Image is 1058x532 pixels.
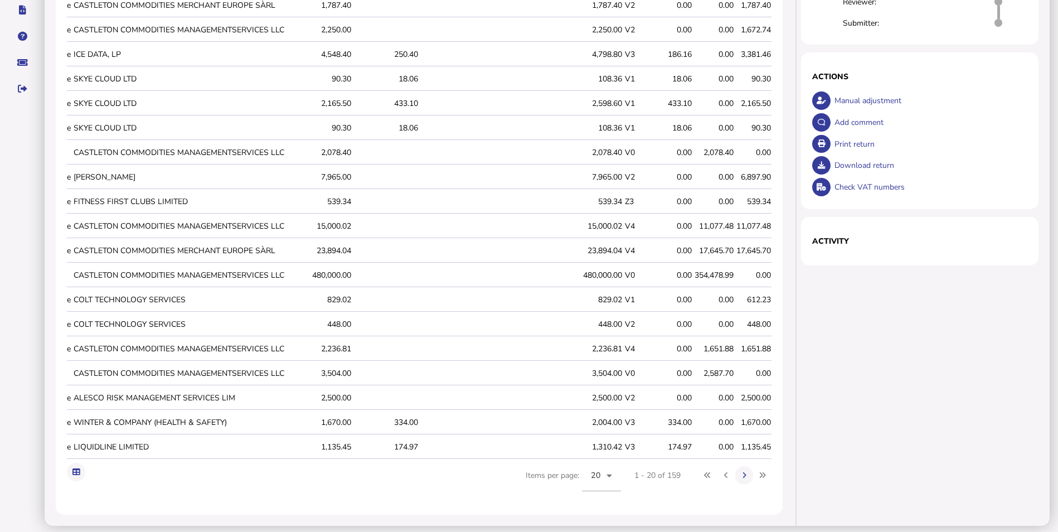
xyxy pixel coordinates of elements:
[736,221,771,231] div: 11,077.48
[558,344,622,354] div: 2,236.81
[623,43,666,66] td: V3
[812,156,831,175] button: Download return
[736,294,771,305] div: 612.23
[736,319,771,330] div: 448.00
[558,294,622,305] div: 829.02
[71,313,285,336] td: COLT TECHNOLOGY SERVICES
[287,147,351,158] div: 2,078.40
[558,49,622,60] div: 4,798.80
[695,221,734,231] div: 11,077.48
[695,74,734,84] div: 0.00
[591,470,600,481] span: 20
[623,313,666,336] td: V2
[287,49,351,60] div: 4,548.40
[623,18,666,42] td: V2
[287,245,351,256] div: 23,894.04
[695,147,734,158] div: 2,078.40
[354,442,418,452] div: 174.97
[623,141,666,165] td: V0
[695,49,734,60] div: 0.00
[668,319,692,330] div: 0.00
[736,172,771,182] div: 6,897.90
[695,25,734,35] div: 0.00
[558,417,622,428] div: 2,004.00
[668,393,692,403] div: 0.00
[287,221,351,231] div: 15,000.02
[71,362,285,385] td: CASTLETON COMMODITIES MANAGEMENTSERVICES LLC
[668,344,692,354] div: 0.00
[668,147,692,158] div: 0.00
[11,77,34,100] button: Sign out
[717,466,735,485] button: Previous page
[812,113,831,132] button: Make a comment in the activity log.
[558,123,622,133] div: 108.36
[695,172,734,182] div: 0.00
[623,386,666,410] td: V2
[736,270,771,280] div: 0.00
[695,270,734,280] div: 354,478.99
[287,74,351,84] div: 90.30
[287,270,351,280] div: 480,000.00
[558,147,622,158] div: 2,078.40
[287,319,351,330] div: 448.00
[354,123,418,133] div: 18.06
[354,49,418,60] div: 250.40
[695,368,734,379] div: 2,587.70
[668,368,692,379] div: 0.00
[668,98,692,109] div: 433.10
[736,393,771,403] div: 2,500.00
[736,98,771,109] div: 2,165.50
[287,98,351,109] div: 2,165.50
[71,436,285,459] td: LIQUIDLINE LIMITED
[736,74,771,84] div: 90.30
[623,166,666,189] td: V2
[287,196,351,207] div: 539.34
[843,18,901,28] div: Submitter:
[668,270,692,280] div: 0.00
[623,264,666,287] td: V0
[735,466,754,485] button: Next page
[558,442,622,452] div: 1,310.42
[11,51,34,74] button: Raise a support ticket
[812,236,1027,246] h1: Activity
[832,154,1027,176] div: Download return
[287,368,351,379] div: 3,504.00
[668,417,692,428] div: 334.00
[736,196,771,207] div: 539.34
[832,112,1027,133] div: Add comment
[623,67,666,91] td: V1
[71,288,285,312] td: COLT TECHNOLOGY SERVICES
[558,25,622,35] div: 2,250.00
[634,470,681,481] div: 1 - 20 of 159
[287,172,351,182] div: 7,965.00
[736,49,771,60] div: 3,381.46
[71,67,285,91] td: SKYE CLOUD LTD
[558,172,622,182] div: 7,965.00
[736,147,771,158] div: 0.00
[71,386,285,410] td: ALESCO RISK MANAGEMENT SERVICES LIM
[558,221,622,231] div: 15,000.02
[695,98,734,109] div: 0.00
[736,245,771,256] div: 17,645.70
[832,176,1027,198] div: Check VAT numbers
[698,466,717,485] button: First page
[287,25,351,35] div: 2,250.00
[558,368,622,379] div: 3,504.00
[558,74,622,84] div: 108.36
[695,393,734,403] div: 0.00
[71,190,285,214] td: FITNESS FIRST CLUBS LIMITED
[558,393,622,403] div: 2,500.00
[668,123,692,133] div: 18.06
[668,49,692,60] div: 186.16
[558,196,622,207] div: 539.34
[582,460,621,504] mat-form-field: Change page size
[623,190,666,214] td: Z3
[623,436,666,459] td: V3
[623,215,666,238] td: V4
[71,117,285,140] td: SKYE CLOUD LTD
[832,90,1027,112] div: Manual adjustment
[71,239,285,263] td: CASTLETON COMMODITIES MERCHANT EUROPE SÀRL
[558,245,622,256] div: 23,894.04
[668,245,692,256] div: 0.00
[71,43,285,66] td: ICE DATA, LP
